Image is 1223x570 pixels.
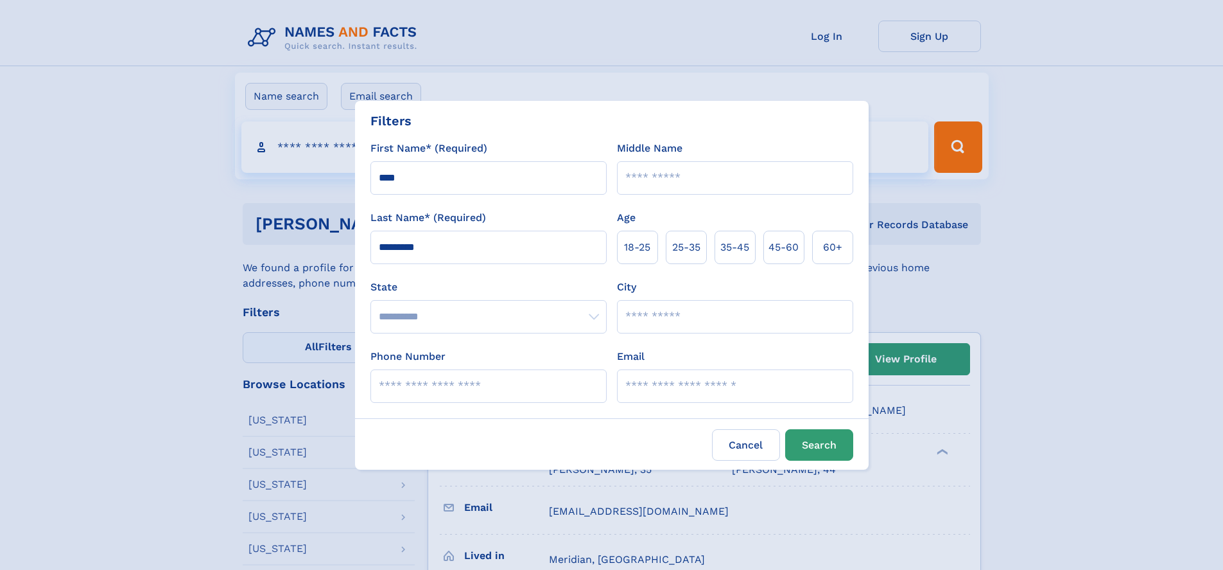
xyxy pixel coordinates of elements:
label: State [370,280,607,295]
span: 25‑35 [672,240,700,255]
span: 35‑45 [720,240,749,255]
label: Last Name* (Required) [370,210,486,226]
span: 45‑60 [768,240,799,255]
label: Middle Name [617,141,682,156]
div: Filters [370,111,412,130]
label: First Name* (Required) [370,141,487,156]
label: Cancel [712,429,780,461]
label: Phone Number [370,349,446,364]
label: City [617,280,636,295]
span: 60+ [823,240,842,255]
span: 18‑25 [624,240,650,255]
label: Email [617,349,645,364]
button: Search [785,429,853,461]
label: Age [617,210,636,226]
